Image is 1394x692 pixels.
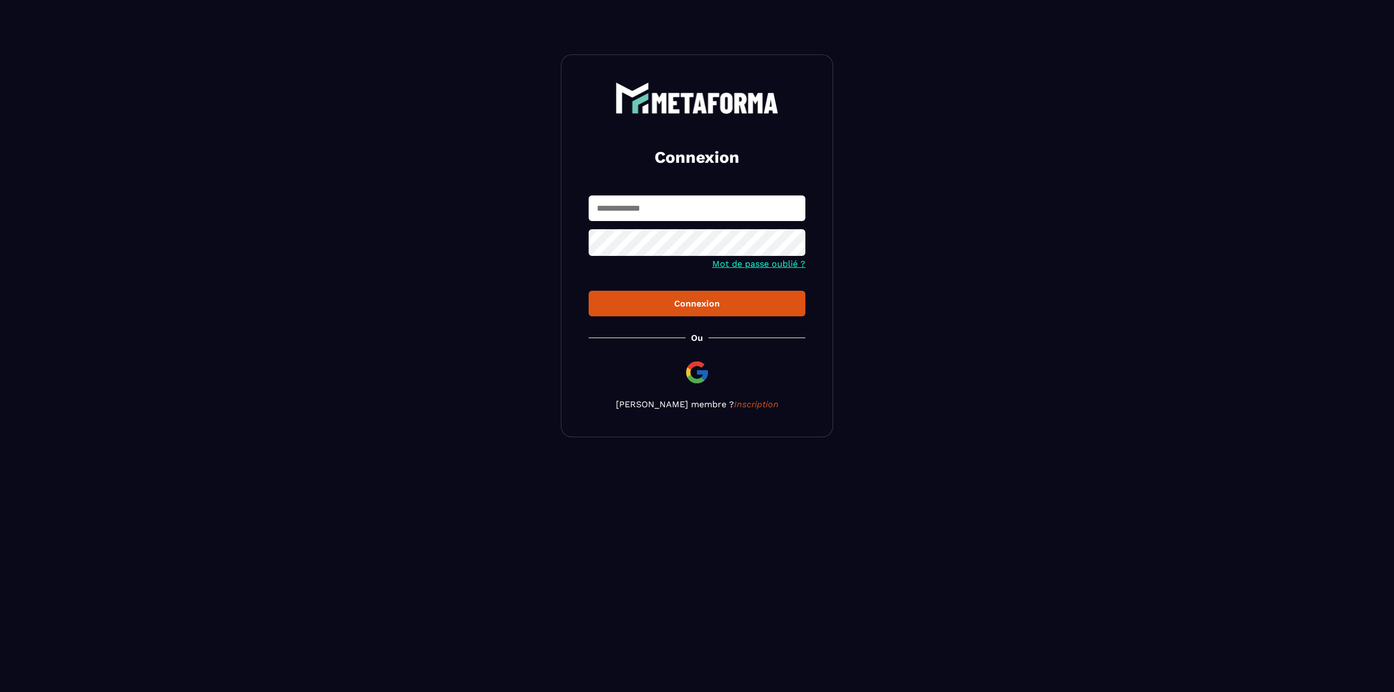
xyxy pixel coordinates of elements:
a: Mot de passe oublié ? [712,259,805,269]
p: Ou [691,333,703,343]
button: Connexion [589,291,805,316]
h2: Connexion [602,146,792,168]
a: Inscription [734,399,779,409]
a: logo [589,82,805,114]
img: logo [615,82,779,114]
div: Connexion [597,298,797,309]
img: google [684,359,710,385]
p: [PERSON_NAME] membre ? [589,399,805,409]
